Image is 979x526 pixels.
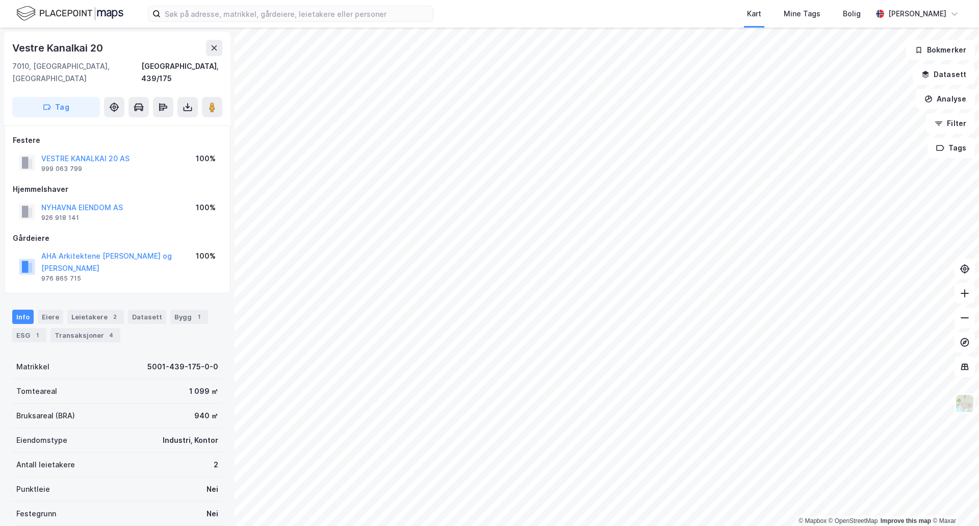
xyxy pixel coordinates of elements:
[829,517,878,524] a: OpenStreetMap
[41,214,79,222] div: 926 918 141
[926,113,975,134] button: Filter
[128,310,166,324] div: Datasett
[196,250,216,262] div: 100%
[928,138,975,158] button: Tags
[16,5,123,22] img: logo.f888ab2527a4732fd821a326f86c7f29.svg
[194,410,218,422] div: 940 ㎡
[16,410,75,422] div: Bruksareal (BRA)
[16,385,57,397] div: Tomteareal
[50,328,120,342] div: Transaksjoner
[12,328,46,342] div: ESG
[196,202,216,214] div: 100%
[38,310,63,324] div: Eiere
[747,8,761,20] div: Kart
[163,434,218,446] div: Industri, Kontor
[110,312,120,322] div: 2
[41,165,82,173] div: 999 063 799
[13,232,222,244] div: Gårdeiere
[12,40,105,56] div: Vestre Kanalkai 20
[41,274,81,283] div: 976 865 715
[784,8,820,20] div: Mine Tags
[13,134,222,146] div: Festere
[16,508,56,520] div: Festegrunn
[141,60,222,85] div: [GEOGRAPHIC_DATA], 439/175
[12,310,34,324] div: Info
[928,477,979,526] iframe: Chat Widget
[147,361,218,373] div: 5001-439-175-0-0
[32,330,42,340] div: 1
[214,459,218,471] div: 2
[207,508,218,520] div: Nei
[843,8,861,20] div: Bolig
[906,40,975,60] button: Bokmerker
[196,153,216,165] div: 100%
[170,310,208,324] div: Bygg
[207,483,218,495] div: Nei
[798,517,827,524] a: Mapbox
[16,483,50,495] div: Punktleie
[888,8,946,20] div: [PERSON_NAME]
[106,330,116,340] div: 4
[955,394,974,413] img: Z
[16,361,49,373] div: Matrikkel
[16,459,75,471] div: Antall leietakere
[194,312,204,322] div: 1
[16,434,67,446] div: Eiendomstype
[913,64,975,85] button: Datasett
[189,385,218,397] div: 1 099 ㎡
[881,517,931,524] a: Improve this map
[13,183,222,195] div: Hjemmelshaver
[916,89,975,109] button: Analyse
[12,60,141,85] div: 7010, [GEOGRAPHIC_DATA], [GEOGRAPHIC_DATA]
[67,310,124,324] div: Leietakere
[12,97,100,117] button: Tag
[161,6,433,21] input: Søk på adresse, matrikkel, gårdeiere, leietakere eller personer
